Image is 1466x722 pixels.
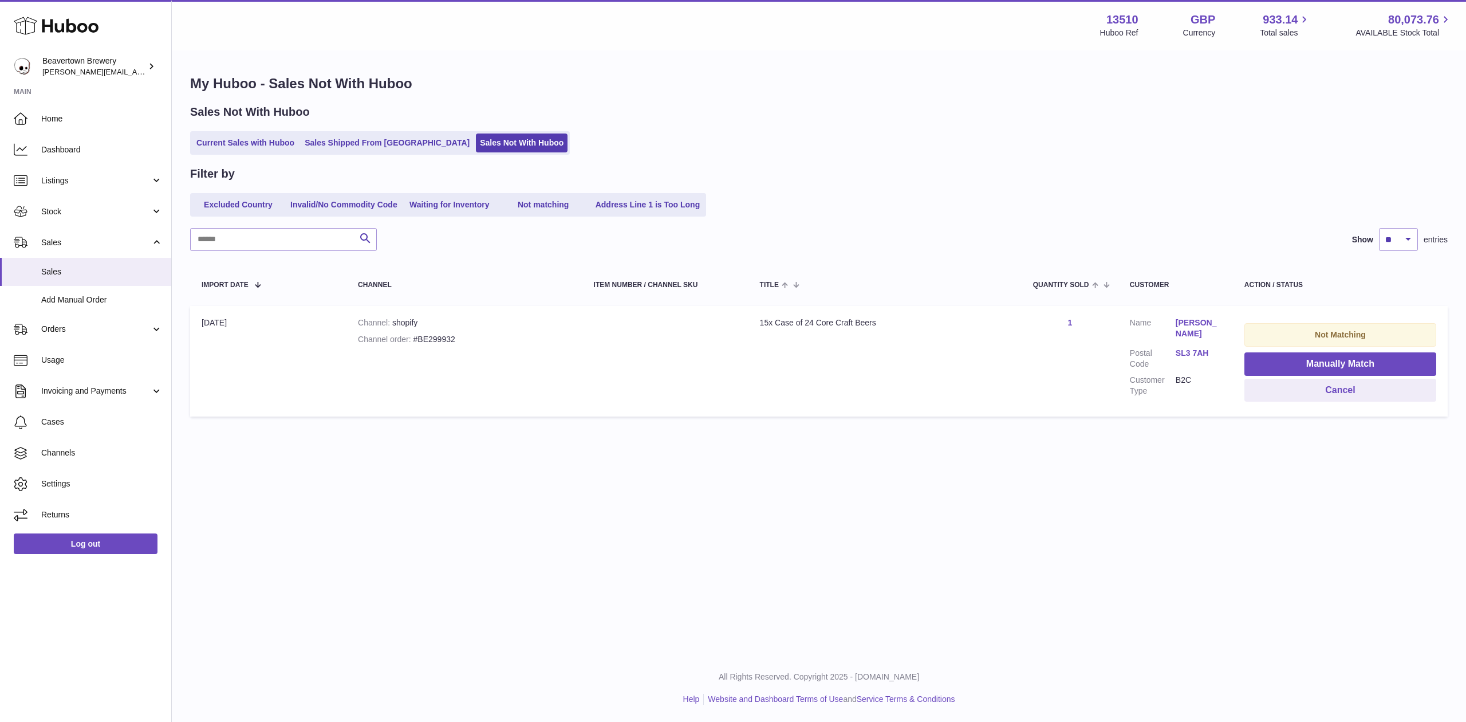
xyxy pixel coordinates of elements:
[41,448,163,458] span: Channels
[404,195,495,214] a: Waiting for Inventory
[41,266,163,277] span: Sales
[301,134,474,152] a: Sales Shipped From [GEOGRAPHIC_DATA]
[41,206,151,217] span: Stock
[1424,234,1448,245] span: entries
[41,175,151,186] span: Listings
[14,533,157,554] a: Log out
[41,417,163,427] span: Cases
[1388,12,1439,28] span: 80,073.76
[857,694,955,704] a: Service Terms & Conditions
[41,355,163,366] span: Usage
[41,237,151,248] span: Sales
[202,281,249,289] span: Import date
[1106,12,1138,28] strong: 13510
[358,281,571,289] div: Channel
[1183,28,1216,38] div: Currency
[760,281,779,289] span: Title
[41,386,151,397] span: Invoicing and Payments
[358,317,571,328] div: shopify
[594,281,737,289] div: Item Number / Channel SKU
[192,134,298,152] a: Current Sales with Huboo
[1067,318,1072,327] a: 1
[1130,281,1221,289] div: Customer
[1244,379,1436,402] button: Cancel
[1244,352,1436,376] button: Manually Match
[476,134,568,152] a: Sales Not With Huboo
[41,295,163,305] span: Add Manual Order
[41,324,151,335] span: Orders
[1100,28,1138,38] div: Huboo Ref
[41,113,163,124] span: Home
[42,67,291,76] span: [PERSON_NAME][EMAIL_ADDRESS][PERSON_NAME][DOMAIN_NAME]
[1191,12,1215,28] strong: GBP
[41,478,163,489] span: Settings
[286,195,401,214] a: Invalid/No Commodity Code
[704,694,955,705] li: and
[190,104,310,120] h2: Sales Not With Huboo
[181,672,1457,682] p: All Rights Reserved. Copyright 2025 - [DOMAIN_NAME]
[41,144,163,155] span: Dashboard
[1263,12,1298,28] span: 933.14
[190,74,1448,93] h1: My Huboo - Sales Not With Huboo
[1352,234,1373,245] label: Show
[192,195,284,214] a: Excluded Country
[42,56,145,77] div: Beavertown Brewery
[358,318,392,327] strong: Channel
[760,317,1010,328] div: 15x Case of 24 Core Craft Beers
[1176,375,1221,397] dd: B2C
[41,509,163,520] span: Returns
[1260,12,1311,38] a: 933.14 Total sales
[1244,281,1436,289] div: Action / Status
[1176,348,1221,359] a: SL3 7AH
[14,58,31,75] img: Matthew.McCormack@beavertownbrewery.co.uk
[1355,28,1452,38] span: AVAILABLE Stock Total
[190,306,346,417] td: [DATE]
[1033,281,1089,289] span: Quantity Sold
[1355,12,1452,38] a: 80,073.76 AVAILABLE Stock Total
[592,195,704,214] a: Address Line 1 is Too Long
[1130,317,1176,342] dt: Name
[708,694,843,704] a: Website and Dashboard Terms of Use
[1130,348,1176,370] dt: Postal Code
[1260,28,1311,38] span: Total sales
[1130,375,1176,397] dt: Customer Type
[683,694,700,704] a: Help
[498,195,589,214] a: Not matching
[190,166,235,182] h2: Filter by
[358,335,413,344] strong: Channel order
[358,334,571,345] div: #BE299932
[1176,317,1221,339] a: [PERSON_NAME]
[1315,330,1366,339] strong: Not Matching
